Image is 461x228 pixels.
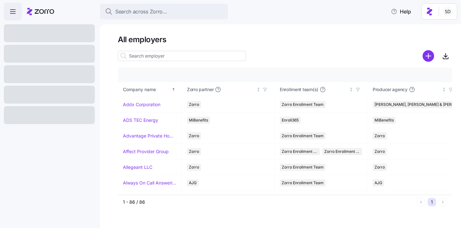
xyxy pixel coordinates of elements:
[282,179,324,186] span: Zorro Enrollment Team
[182,82,275,97] th: Zorro partnerNot sorted
[118,82,182,97] th: Company nameSorted ascending
[123,133,176,139] a: Advantage Private Home Care
[423,50,434,62] svg: add icon
[349,87,353,92] div: Not sorted
[324,148,360,155] span: Zorro Enrollment Experts
[171,87,176,92] div: Sorted ascending
[123,180,176,186] a: Always On Call Answering Service
[282,101,324,108] span: Zorro Enrollment Team
[439,198,447,206] button: Next page
[189,101,199,108] span: Zorro
[118,35,452,44] h1: All employers
[123,199,414,205] div: 1 - 86 / 86
[100,4,228,19] button: Search across Zorro...
[189,179,197,186] span: AJG
[118,51,246,61] input: Search employer
[275,82,368,97] th: Enrollment team(s)Not sorted
[391,8,411,15] span: Help
[280,86,318,93] span: Enrollment team(s)
[373,86,408,93] span: Producer agency
[417,198,425,206] button: Previous page
[282,164,324,171] span: Zorro Enrollment Team
[123,101,160,108] a: Addx Corporation
[256,87,261,92] div: Not sorted
[442,87,446,92] div: Not sorted
[375,148,385,155] span: Zorro
[375,179,382,186] span: AJG
[123,86,170,93] div: Company name
[428,198,436,206] button: 1
[123,164,152,170] a: Allegeant LLC
[123,117,158,123] a: ADS TEC Energy
[189,132,199,139] span: Zorro
[282,117,299,124] span: Enroll365
[375,164,385,171] span: Zorro
[368,82,460,97] th: Producer agencyNot sorted
[189,148,199,155] span: Zorro
[282,148,318,155] span: Zorro Enrollment Team
[189,164,199,171] span: Zorro
[375,132,385,139] span: Zorro
[187,86,214,93] span: Zorro partner
[375,117,394,124] span: MiBenefits
[123,148,169,155] a: Affect Provider Group
[282,132,324,139] span: Zorro Enrollment Team
[386,5,416,18] button: Help
[115,8,167,16] span: Search across Zorro...
[189,117,208,124] span: MiBenefits
[443,6,453,17] img: 038087f1531ae87852c32fa7be65e69b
